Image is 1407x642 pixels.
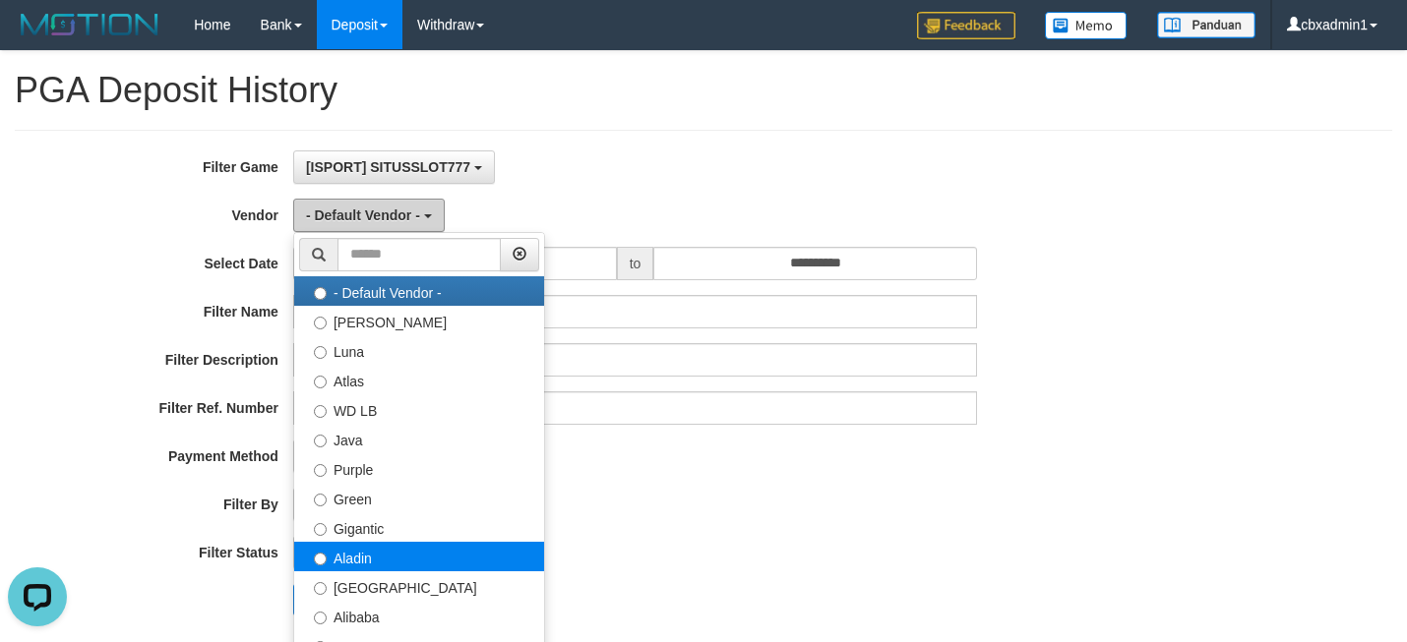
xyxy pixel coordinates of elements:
[294,571,544,601] label: [GEOGRAPHIC_DATA]
[314,464,327,477] input: Purple
[314,405,327,418] input: WD LB
[1045,12,1128,39] img: Button%20Memo.svg
[314,612,327,624] input: Alibaba
[294,306,544,335] label: [PERSON_NAME]
[294,512,544,542] label: Gigantic
[294,365,544,394] label: Atlas
[294,453,544,483] label: Purple
[15,10,164,39] img: MOTION_logo.png
[306,207,420,223] span: - Default Vendor -
[314,523,327,536] input: Gigantic
[314,346,327,359] input: Luna
[294,276,544,306] label: - Default Vendor -
[8,8,67,67] button: Open LiveChat chat widget
[314,287,327,300] input: - Default Vendor -
[294,483,544,512] label: Green
[294,601,544,630] label: Alibaba
[1157,12,1255,38] img: panduan.png
[294,424,544,453] label: Java
[314,317,327,329] input: [PERSON_NAME]
[314,494,327,506] input: Green
[314,582,327,595] input: [GEOGRAPHIC_DATA]
[293,150,495,184] button: [ISPORT] SITUSSLOT777
[314,376,327,388] input: Atlas
[617,247,654,280] span: to
[917,12,1015,39] img: Feedback.jpg
[294,335,544,365] label: Luna
[15,71,1392,110] h1: PGA Deposit History
[306,159,470,175] span: [ISPORT] SITUSSLOT777
[294,394,544,424] label: WD LB
[293,199,445,232] button: - Default Vendor -
[314,553,327,565] input: Aladin
[294,542,544,571] label: Aladin
[314,435,327,447] input: Java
